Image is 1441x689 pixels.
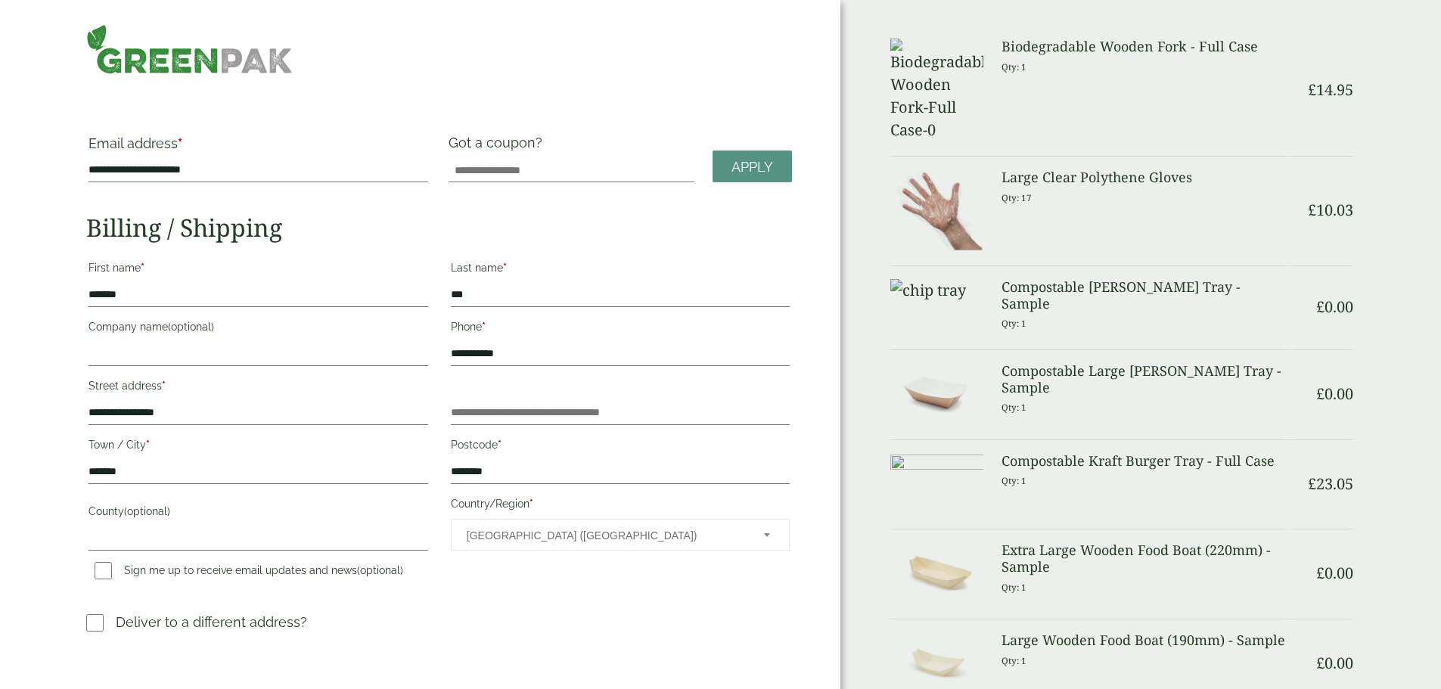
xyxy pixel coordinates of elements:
abbr: required [146,439,150,451]
label: Last name [451,257,790,283]
abbr: required [162,380,166,392]
label: Country/Region [451,493,790,519]
label: First name [89,257,427,283]
a: Apply [713,151,792,183]
label: Street address [89,375,427,401]
span: Country/Region [451,519,790,551]
abbr: required [141,262,144,274]
input: Sign me up to receive email updates and news(optional) [95,562,112,579]
label: Got a coupon? [449,135,548,158]
span: United Kingdom (UK) [467,520,744,551]
label: Town / City [89,434,427,460]
label: Postcode [451,434,790,460]
h2: Billing / Shipping [86,213,792,242]
label: Email address [89,137,427,158]
img: GreenPak Supplies [86,24,293,74]
label: Sign me up to receive email updates and news [89,564,409,581]
label: County [89,501,427,526]
span: (optional) [357,564,403,576]
label: Company name [89,316,427,342]
abbr: required [530,498,533,510]
label: Phone [451,316,790,342]
span: (optional) [168,321,214,333]
span: (optional) [124,505,170,517]
p: Deliver to a different address? [116,612,307,632]
abbr: required [178,135,182,151]
abbr: required [503,262,507,274]
abbr: required [482,321,486,333]
span: Apply [731,159,773,175]
abbr: required [498,439,502,451]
